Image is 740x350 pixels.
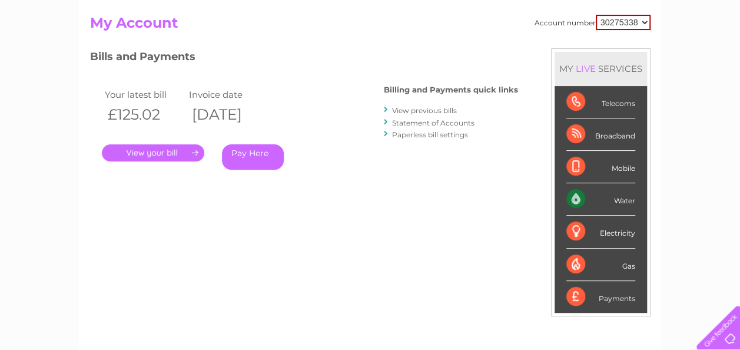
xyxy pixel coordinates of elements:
[535,15,651,30] div: Account number
[566,281,635,313] div: Payments
[566,183,635,216] div: Water
[566,118,635,151] div: Broadband
[595,50,631,59] a: Telecoms
[102,87,187,103] td: Your latest bill
[102,144,204,161] a: .
[392,130,468,139] a: Paperless bill settings
[533,50,555,59] a: Water
[186,103,271,127] th: [DATE]
[222,144,284,170] a: Pay Here
[392,106,457,115] a: View previous bills
[638,50,655,59] a: Blog
[392,118,474,127] a: Statement of Accounts
[566,249,635,281] div: Gas
[92,6,649,57] div: Clear Business is a trading name of Verastar Limited (registered in [GEOGRAPHIC_DATA] No. 3667643...
[26,31,86,67] img: logo.png
[701,50,729,59] a: Log out
[90,15,651,37] h2: My Account
[566,151,635,183] div: Mobile
[566,86,635,118] div: Telecoms
[555,52,647,85] div: MY SERVICES
[186,87,271,103] td: Invoice date
[518,6,599,21] a: 0333 014 3131
[662,50,691,59] a: Contact
[384,85,518,94] h4: Billing and Payments quick links
[90,48,518,69] h3: Bills and Payments
[562,50,588,59] a: Energy
[566,216,635,248] div: Electricity
[102,103,187,127] th: £125.02
[573,63,598,74] div: LIVE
